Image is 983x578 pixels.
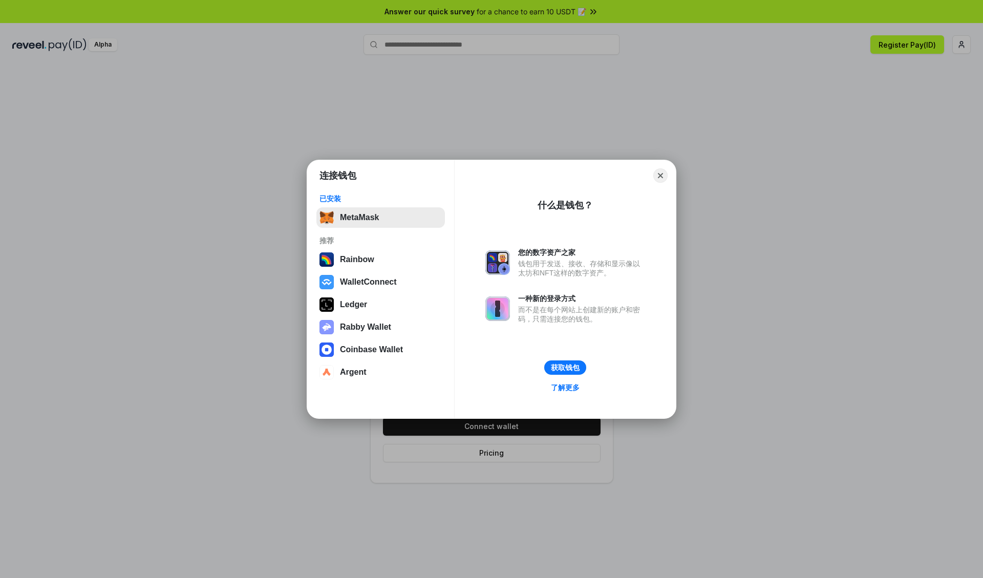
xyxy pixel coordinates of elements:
[551,363,580,372] div: 获取钱包
[319,275,334,289] img: svg+xml,%3Csvg%20width%3D%2228%22%20height%3D%2228%22%20viewBox%3D%220%200%2028%2028%22%20fill%3D...
[485,296,510,321] img: svg+xml,%3Csvg%20xmlns%3D%22http%3A%2F%2Fwww.w3.org%2F2000%2Fsvg%22%20fill%3D%22none%22%20viewBox...
[518,259,645,277] div: 钱包用于发送、接收、存储和显示像以太坊和NFT这样的数字资产。
[340,368,367,377] div: Argent
[544,360,586,375] button: 获取钱包
[538,199,593,211] div: 什么是钱包？
[319,169,356,182] h1: 连接钱包
[485,250,510,275] img: svg+xml,%3Csvg%20xmlns%3D%22http%3A%2F%2Fwww.w3.org%2F2000%2Fsvg%22%20fill%3D%22none%22%20viewBox...
[316,294,445,315] button: Ledger
[340,255,374,264] div: Rainbow
[518,305,645,324] div: 而不是在每个网站上创建新的账户和密码，只需连接您的钱包。
[518,248,645,257] div: 您的数字资产之家
[319,236,442,245] div: 推荐
[340,323,391,332] div: Rabby Wallet
[340,300,367,309] div: Ledger
[316,362,445,382] button: Argent
[319,252,334,267] img: svg+xml,%3Csvg%20width%3D%22120%22%20height%3D%22120%22%20viewBox%3D%220%200%20120%20120%22%20fil...
[545,381,586,394] a: 了解更多
[653,168,668,183] button: Close
[518,294,645,303] div: 一种新的登录方式
[319,210,334,225] img: svg+xml,%3Csvg%20fill%3D%22none%22%20height%3D%2233%22%20viewBox%3D%220%200%2035%2033%22%20width%...
[316,317,445,337] button: Rabby Wallet
[316,339,445,360] button: Coinbase Wallet
[319,194,442,203] div: 已安装
[316,272,445,292] button: WalletConnect
[316,207,445,228] button: MetaMask
[319,342,334,357] img: svg+xml,%3Csvg%20width%3D%2228%22%20height%3D%2228%22%20viewBox%3D%220%200%2028%2028%22%20fill%3D...
[340,277,397,287] div: WalletConnect
[319,297,334,312] img: svg+xml,%3Csvg%20xmlns%3D%22http%3A%2F%2Fwww.w3.org%2F2000%2Fsvg%22%20width%3D%2228%22%20height%3...
[340,345,403,354] div: Coinbase Wallet
[340,213,379,222] div: MetaMask
[551,383,580,392] div: 了解更多
[319,365,334,379] img: svg+xml,%3Csvg%20width%3D%2228%22%20height%3D%2228%22%20viewBox%3D%220%200%2028%2028%22%20fill%3D...
[319,320,334,334] img: svg+xml,%3Csvg%20xmlns%3D%22http%3A%2F%2Fwww.w3.org%2F2000%2Fsvg%22%20fill%3D%22none%22%20viewBox...
[316,249,445,270] button: Rainbow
